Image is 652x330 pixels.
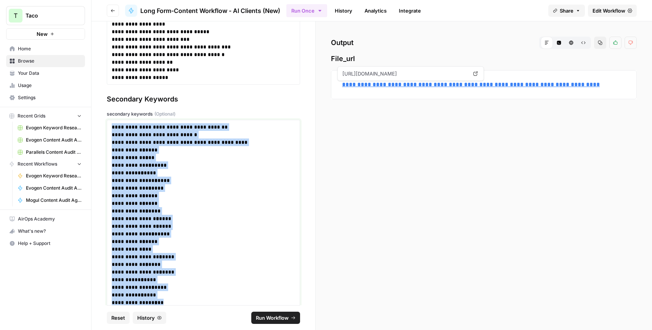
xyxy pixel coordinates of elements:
span: Evogen Content Audit Agent [26,185,82,192]
span: History [137,314,155,322]
a: Mogul Content Audit Agent [14,194,85,206]
span: Long Form-Content Workflow - AI Clients (New) [140,6,280,15]
a: Evogen Keyword Research Agent [14,170,85,182]
span: File_url [331,53,637,64]
a: AirOps Academy [6,213,85,225]
a: Integrate [394,5,426,17]
h2: Output [331,37,637,49]
span: Evogen Content Audit Agent Grid [26,137,82,143]
label: secondary keywords [107,111,300,118]
a: Home [6,43,85,55]
span: Home [18,45,82,52]
button: Recent Grids [6,110,85,122]
a: Evogen Content Audit Agent [14,182,85,194]
a: Analytics [360,5,391,17]
span: Edit Workflow [593,7,625,14]
span: Run Workflow [256,314,289,322]
span: Evogen Keyword Research Agent Grid [26,124,82,131]
span: New [37,30,48,38]
button: New [6,28,85,40]
span: AirOps Academy [18,216,82,222]
a: Evogen Content Audit Agent Grid [14,134,85,146]
span: Recent Workflows [18,161,57,167]
button: Help + Support [6,237,85,250]
span: Help + Support [18,240,82,247]
button: History [133,312,166,324]
button: Share [548,5,585,17]
a: Edit Workflow [588,5,637,17]
button: What's new? [6,225,85,237]
button: Recent Workflows [6,158,85,170]
button: Run Once [286,4,327,17]
span: (Optional) [154,111,175,118]
span: Evogen Keyword Research Agent [26,172,82,179]
span: Settings [18,94,82,101]
a: Evogen Keyword Research Agent Grid [14,122,85,134]
span: [URL][DOMAIN_NAME] [341,67,469,80]
a: Usage [6,79,85,92]
span: Usage [18,82,82,89]
button: Reset [107,312,130,324]
span: Mogul Content Audit Agent [26,197,82,204]
button: Workspace: Taco [6,6,85,25]
a: Settings [6,92,85,104]
a: Parallels Content Audit Agent Grid [14,146,85,158]
a: Your Data [6,67,85,79]
span: Reset [111,314,125,322]
span: Your Data [18,70,82,77]
span: Browse [18,58,82,64]
span: Parallels Content Audit Agent Grid [26,149,82,156]
a: Long Form-Content Workflow - AI Clients (New) [125,5,280,17]
span: Recent Grids [18,113,45,119]
button: Run Workflow [251,312,300,324]
a: History [330,5,357,17]
span: Taco [26,12,72,19]
a: Browse [6,55,85,67]
div: Secondary Keywords [107,94,300,105]
span: Share [560,7,573,14]
span: T [14,11,18,20]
